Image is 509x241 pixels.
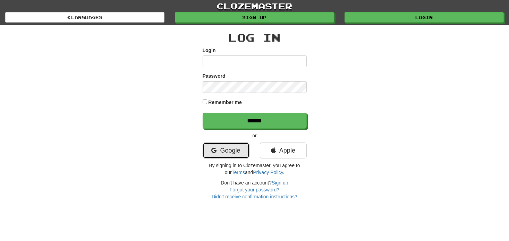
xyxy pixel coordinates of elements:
[5,12,164,23] a: Languages
[260,143,307,158] a: Apple
[345,12,504,23] a: Login
[203,32,307,43] h2: Log In
[272,180,288,186] a: Sign up
[208,99,242,106] label: Remember me
[253,170,283,175] a: Privacy Policy
[203,47,216,54] label: Login
[175,12,334,23] a: Sign up
[232,170,245,175] a: Terms
[230,187,279,192] a: Forgot your password?
[203,132,307,139] p: or
[203,143,249,158] a: Google
[212,194,297,199] a: Didn't receive confirmation instructions?
[203,162,307,176] p: By signing in to Clozemaster, you agree to our and .
[203,179,307,200] div: Don't have an account?
[203,72,226,79] label: Password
